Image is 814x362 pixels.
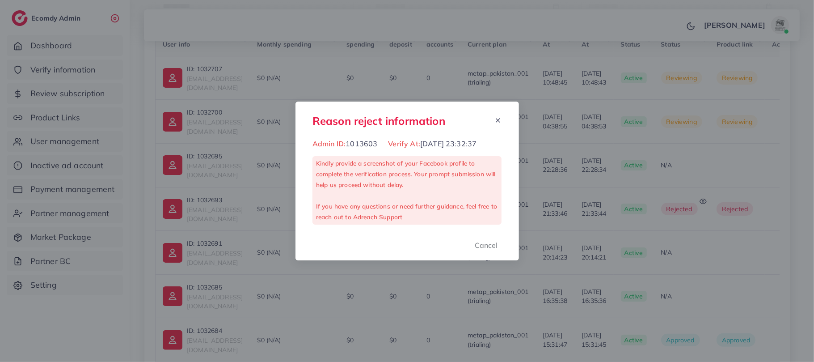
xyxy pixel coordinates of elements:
[316,158,498,190] p: Kindly provide a screenshot of your Facebook profile to complete the verification process. Your p...
[346,139,377,148] span: 1013603
[312,115,445,128] h3: Reason reject information
[312,139,346,148] span: Admin ID:
[316,201,498,222] p: If you have any questions or need further guidance, feel free to reach out to Adreach Support
[420,139,477,148] span: [DATE] 23:32:37
[388,139,420,148] span: Verify At:
[464,235,509,255] button: Cancel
